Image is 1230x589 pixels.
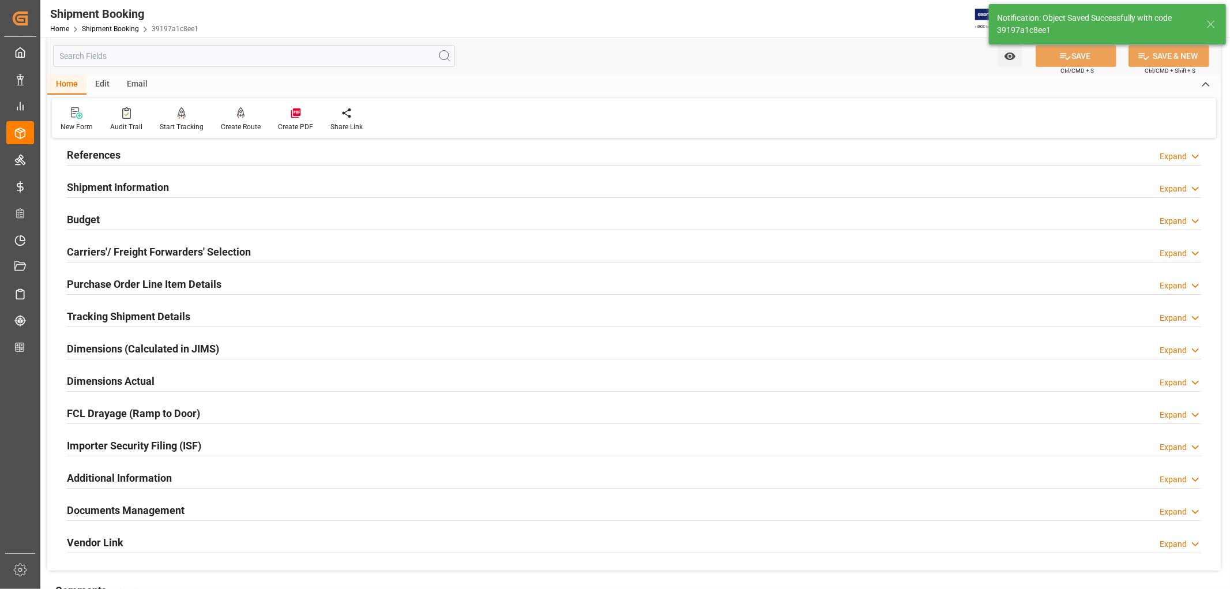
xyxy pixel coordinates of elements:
[67,341,219,357] h2: Dimensions (Calculated in JIMS)
[53,45,455,67] input: Search Fields
[67,147,121,163] h2: References
[221,122,261,132] div: Create Route
[1160,506,1187,518] div: Expand
[67,373,155,389] h2: Dimensions Actual
[975,9,1015,29] img: Exertis%20JAM%20-%20Email%20Logo.jpg_1722504956.jpg
[1160,183,1187,195] div: Expand
[1129,45,1209,67] button: SAVE & NEW
[160,122,204,132] div: Start Tracking
[1160,280,1187,292] div: Expand
[67,244,251,260] h2: Carriers'/ Freight Forwarders' Selection
[1160,409,1187,421] div: Expand
[1145,66,1195,75] span: Ctrl/CMD + Shift + S
[61,122,93,132] div: New Form
[86,75,118,95] div: Edit
[1160,247,1187,260] div: Expand
[67,406,200,421] h2: FCL Drayage (Ramp to Door)
[67,438,201,453] h2: Importer Security Filing (ISF)
[67,179,169,195] h2: Shipment Information
[110,122,142,132] div: Audit Trail
[997,12,1195,36] div: Notification: Object Saved Successfully with code 39197a1c8ee1
[1160,151,1187,163] div: Expand
[278,122,313,132] div: Create PDF
[118,75,156,95] div: Email
[67,470,172,486] h2: Additional Information
[330,122,363,132] div: Share Link
[67,502,185,518] h2: Documents Management
[50,25,69,33] a: Home
[50,5,198,22] div: Shipment Booking
[1160,474,1187,486] div: Expand
[1160,215,1187,227] div: Expand
[82,25,139,33] a: Shipment Booking
[67,535,123,550] h2: Vendor Link
[1036,45,1116,67] button: SAVE
[1160,538,1187,550] div: Expand
[67,276,221,292] h2: Purchase Order Line Item Details
[1160,344,1187,357] div: Expand
[1160,312,1187,324] div: Expand
[998,45,1022,67] button: open menu
[1160,441,1187,453] div: Expand
[67,212,100,227] h2: Budget
[1060,66,1094,75] span: Ctrl/CMD + S
[1160,377,1187,389] div: Expand
[67,309,190,324] h2: Tracking Shipment Details
[47,75,86,95] div: Home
